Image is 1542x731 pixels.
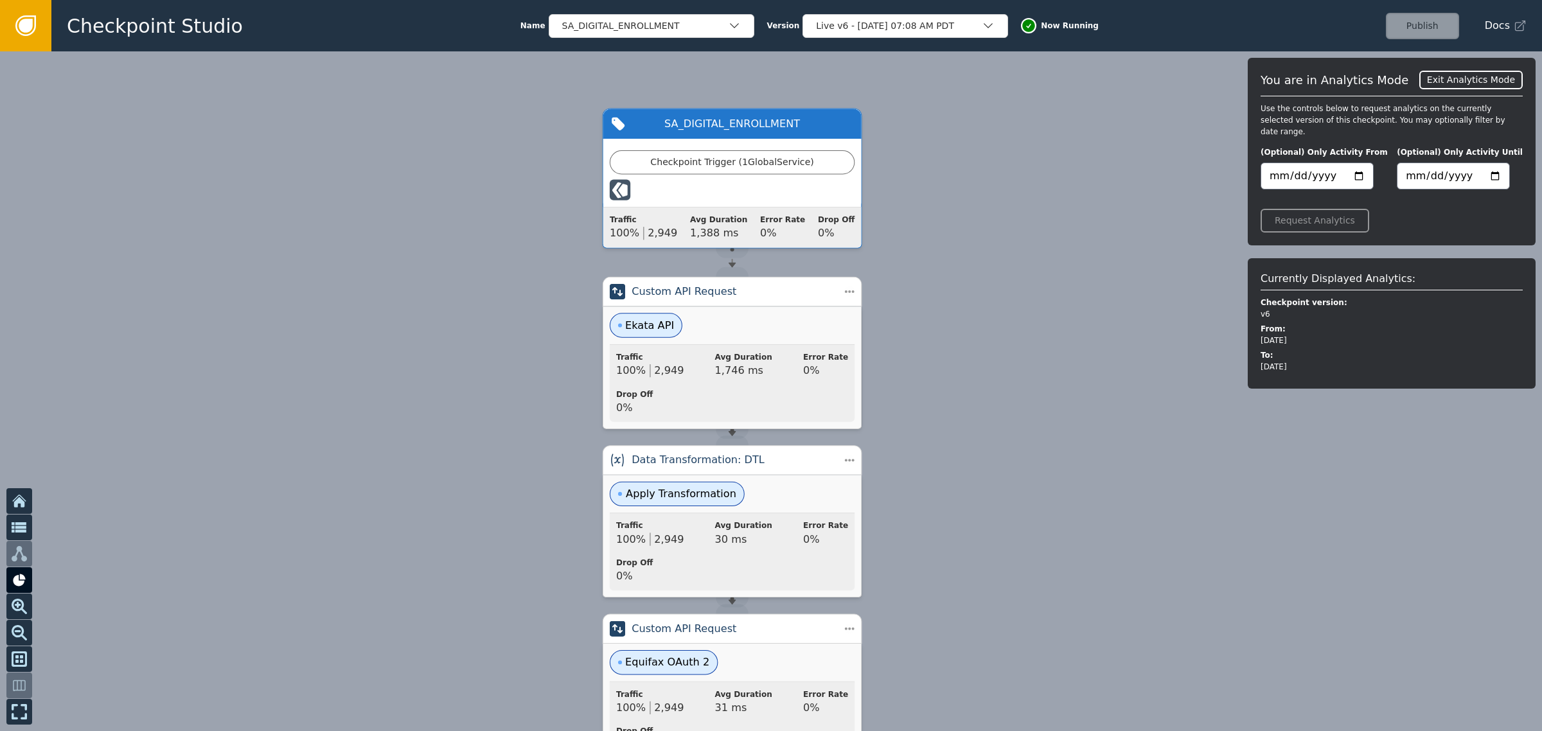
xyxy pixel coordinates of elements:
div: 0% [803,700,848,716]
div: 1,746 ms [715,363,772,378]
span: Ekata API [625,317,674,333]
button: Live v6 - [DATE] 07:08 AM PDT [802,14,1008,38]
label: (Optional) Only Activity From [1261,148,1388,157]
span: Now Running [1041,20,1099,31]
div: You are in Analytics Mode [1261,71,1419,89]
div: 2,949 [648,225,677,241]
div: 31 ms [715,700,772,716]
div: 30 ms [715,531,772,547]
div: 0% [803,363,848,378]
div: Checkpoint Trigger ( 1 Global Service ) [618,155,846,169]
div: 100% [616,363,646,378]
div: Custom API Request [632,284,833,299]
div: 1,388 ms [690,225,747,241]
div: 0% [616,568,653,584]
div: Traffic [610,214,678,225]
div: Live v6 - [DATE] 07:08 AM PDT [816,19,982,33]
div: From: [1261,323,1523,335]
div: Avg Duration [690,214,747,225]
div: Use the controls below to request analytics on the currently selected version of this checkpoint.... [1261,103,1523,137]
div: Checkpoint version: [1261,297,1523,308]
div: Data Transformation: DTL [632,452,833,468]
div: 2,949 [654,363,684,378]
div: 0% [616,400,653,416]
div: 100% [616,700,646,716]
button: SA_DIGITAL_ENROLLMENT [549,14,754,38]
div: Currently Displayed Analytics: [1261,271,1523,290]
div: Traffic [616,689,684,700]
div: SA_DIGITAL_ENROLLMENT [562,19,728,33]
span: Checkpoint Studio [67,12,243,40]
div: Drop Off [616,557,653,568]
label: (Optional) Only Activity Until [1397,148,1523,157]
div: Drop Off [818,214,855,225]
div: Traffic [616,351,684,363]
div: Custom API Request [632,621,833,637]
div: [DATE] [1261,335,1523,346]
span: Equifax OAuth 2 [625,655,709,670]
div: Traffic [616,520,684,531]
div: 100% [610,225,639,241]
span: Apply Transformation [626,486,736,502]
div: 2,949 [654,531,684,547]
button: Exit Analytics Mode [1419,71,1523,89]
div: Error Rate [803,520,848,531]
div: SA_DIGITAL_ENROLLMENT [632,116,832,132]
div: To: [1261,349,1523,361]
div: 2,949 [654,700,684,716]
div: Error Rate [760,214,805,225]
span: Version [767,20,800,31]
div: Error Rate [803,689,848,700]
div: 0% [803,531,848,547]
div: 0% [818,225,855,241]
a: Docs [1485,18,1527,33]
div: [DATE] [1261,361,1523,373]
div: Avg Duration [715,520,772,531]
div: 100% [616,531,646,547]
span: Docs [1485,18,1510,33]
div: Avg Duration [715,689,772,700]
div: Error Rate [803,351,848,363]
div: v 6 [1261,308,1523,320]
div: Drop Off [616,388,653,400]
span: Name [520,20,545,31]
div: Avg Duration [715,351,772,363]
div: 0% [760,225,805,241]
